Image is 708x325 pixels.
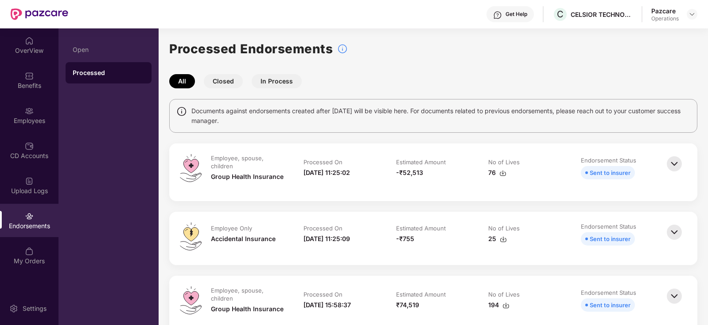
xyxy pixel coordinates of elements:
[303,290,342,298] div: Processed On
[25,36,34,45] img: svg+xml;base64,PHN2ZyBpZD0iSG9tZSIgeG1sbnM9Imh0dHA6Ly93d3cudzMub3JnLzIwMDAvc3ZnIiB3aWR0aD0iMjAiIG...
[581,156,636,164] div: Endorsement Status
[665,222,684,242] img: svg+xml;base64,PHN2ZyBpZD0iQmFjay0zMngzMiIgeG1sbnM9Imh0dHA6Ly93d3cudzMub3JnLzIwMDAvc3ZnIiB3aWR0aD...
[396,224,446,232] div: Estimated Amount
[303,158,342,166] div: Processed On
[590,168,630,178] div: Sent to insurer
[169,74,195,88] button: All
[303,234,350,244] div: [DATE] 11:25:09
[499,170,506,177] img: svg+xml;base64,PHN2ZyBpZD0iRG93bmxvYWQtMzJ4MzIiIHhtbG5zPSJodHRwOi8vd3d3LnczLm9yZy8yMDAwL3N2ZyIgd2...
[396,300,419,310] div: ₹74,519
[303,168,350,178] div: [DATE] 11:25:02
[211,224,252,232] div: Employee Only
[180,222,202,250] img: svg+xml;base64,PHN2ZyB4bWxucz0iaHR0cDovL3d3dy53My5vcmcvMjAwMC9zdmciIHdpZHRoPSI0OS4zMiIgaGVpZ2h0PS...
[396,158,446,166] div: Estimated Amount
[303,224,342,232] div: Processed On
[488,168,506,178] div: 76
[169,39,333,59] h1: Processed Endorsements
[25,247,34,256] img: svg+xml;base64,PHN2ZyBpZD0iTXlfT3JkZXJzIiBkYXRhLW5hbWU9Ik15IE9yZGVycyIgeG1sbnM9Imh0dHA6Ly93d3cudz...
[488,158,520,166] div: No of Lives
[211,304,284,314] div: Group Health Insurance
[25,71,34,80] img: svg+xml;base64,PHN2ZyBpZD0iQmVuZWZpdHMiIHhtbG5zPSJodHRwOi8vd3d3LnczLm9yZy8yMDAwL3N2ZyIgd2lkdGg9Ij...
[211,234,276,244] div: Accidental Insurance
[488,234,507,244] div: 25
[488,290,520,298] div: No of Lives
[396,290,446,298] div: Estimated Amount
[651,15,679,22] div: Operations
[303,300,351,310] div: [DATE] 15:58:37
[488,224,520,232] div: No of Lives
[493,11,502,20] img: svg+xml;base64,PHN2ZyBpZD0iSGVscC0zMngzMiIgeG1sbnM9Imh0dHA6Ly93d3cudzMub3JnLzIwMDAvc3ZnIiB3aWR0aD...
[211,172,284,182] div: Group Health Insurance
[252,74,302,88] button: In Process
[488,300,510,310] div: 194
[396,168,423,178] div: -₹52,513
[557,9,564,20] span: C
[651,7,679,15] div: Pazcare
[204,74,243,88] button: Closed
[25,177,34,186] img: svg+xml;base64,PHN2ZyBpZD0iVXBsb2FkX0xvZ3MiIGRhdGEtbmFtZT0iVXBsb2FkIExvZ3MiIHhtbG5zPSJodHRwOi8vd3...
[665,154,684,174] img: svg+xml;base64,PHN2ZyBpZD0iQmFjay0zMngzMiIgeG1sbnM9Imh0dHA6Ly93d3cudzMub3JnLzIwMDAvc3ZnIiB3aWR0aD...
[689,11,696,18] img: svg+xml;base64,PHN2ZyBpZD0iRHJvcGRvd24tMzJ4MzIiIHhtbG5zPSJodHRwOi8vd3d3LnczLm9yZy8yMDAwL3N2ZyIgd2...
[581,289,636,297] div: Endorsement Status
[73,68,144,77] div: Processed
[25,212,34,221] img: svg+xml;base64,PHN2ZyBpZD0iRW5kb3JzZW1lbnRzIiB4bWxucz0iaHR0cDovL3d3dy53My5vcmcvMjAwMC9zdmciIHdpZH...
[502,302,510,309] img: svg+xml;base64,PHN2ZyBpZD0iRG93bmxvYWQtMzJ4MzIiIHhtbG5zPSJodHRwOi8vd3d3LnczLm9yZy8yMDAwL3N2ZyIgd2...
[11,8,68,20] img: New Pazcare Logo
[9,304,18,313] img: svg+xml;base64,PHN2ZyBpZD0iU2V0dGluZy0yMHgyMCIgeG1sbnM9Imh0dHA6Ly93d3cudzMub3JnLzIwMDAvc3ZnIiB3aW...
[180,154,202,182] img: svg+xml;base64,PHN2ZyB4bWxucz0iaHR0cDovL3d3dy53My5vcmcvMjAwMC9zdmciIHdpZHRoPSI0OS4zMiIgaGVpZ2h0PS...
[581,222,636,230] div: Endorsement Status
[25,142,34,151] img: svg+xml;base64,PHN2ZyBpZD0iQ0RfQWNjb3VudHMiIGRhdGEtbmFtZT0iQ0QgQWNjb3VudHMiIHhtbG5zPSJodHRwOi8vd3...
[571,10,633,19] div: CELSIOR TECHNOLOGIES PRIVATE LIMITED
[590,300,630,310] div: Sent to insurer
[73,46,144,53] div: Open
[191,106,690,126] span: Documents against endorsements created after [DATE] will be visible here. For documents related t...
[590,234,630,244] div: Sent to insurer
[25,107,34,115] img: svg+xml;base64,PHN2ZyBpZD0iRW1wbG95ZWVzIiB4bWxucz0iaHR0cDovL3d3dy53My5vcmcvMjAwMC9zdmciIHdpZHRoPS...
[20,304,49,313] div: Settings
[180,286,202,314] img: svg+xml;base64,PHN2ZyB4bWxucz0iaHR0cDovL3d3dy53My5vcmcvMjAwMC9zdmciIHdpZHRoPSI0OS4zMiIgaGVpZ2h0PS...
[211,286,284,302] div: Employee, spouse, children
[506,11,527,18] div: Get Help
[211,154,284,170] div: Employee, spouse, children
[176,106,187,117] img: svg+xml;base64,PHN2ZyBpZD0iSW5mbyIgeG1sbnM9Imh0dHA6Ly93d3cudzMub3JnLzIwMDAvc3ZnIiB3aWR0aD0iMTQiIG...
[337,44,348,54] img: svg+xml;base64,PHN2ZyBpZD0iSW5mb18tXzMyeDMyIiBkYXRhLW5hbWU9IkluZm8gLSAzMngzMiIgeG1sbnM9Imh0dHA6Ly...
[396,234,414,244] div: -₹755
[500,236,507,243] img: svg+xml;base64,PHN2ZyBpZD0iRG93bmxvYWQtMzJ4MzIiIHhtbG5zPSJodHRwOi8vd3d3LnczLm9yZy8yMDAwL3N2ZyIgd2...
[665,286,684,306] img: svg+xml;base64,PHN2ZyBpZD0iQmFjay0zMngzMiIgeG1sbnM9Imh0dHA6Ly93d3cudzMub3JnLzIwMDAvc3ZnIiB3aWR0aD...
